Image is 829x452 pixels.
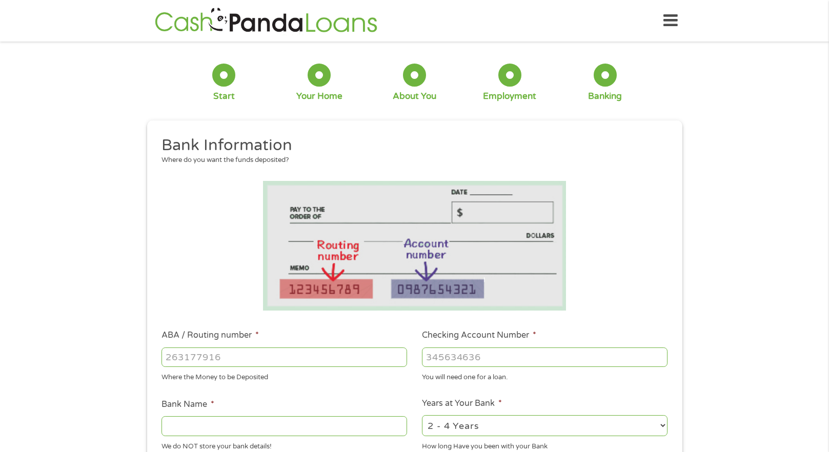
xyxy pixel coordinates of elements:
div: Where do you want the funds deposited? [161,155,660,166]
div: About You [393,91,436,102]
label: Bank Name [161,399,214,410]
img: GetLoanNow Logo [152,6,380,35]
img: Routing number location [263,181,567,311]
div: We do NOT store your bank details! [161,438,407,451]
h2: Bank Information [161,135,660,156]
div: Employment [483,91,536,102]
div: Where the Money to be Deposited [161,369,407,383]
label: Years at Your Bank [422,398,502,409]
input: 345634636 [422,347,668,367]
input: 263177916 [161,347,407,367]
div: How long Have you been with your Bank [422,438,668,451]
label: Checking Account Number [422,330,536,341]
div: You will need one for a loan. [422,369,668,383]
div: Your Home [296,91,342,102]
div: Banking [588,91,622,102]
div: Start [213,91,235,102]
label: ABA / Routing number [161,330,259,341]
